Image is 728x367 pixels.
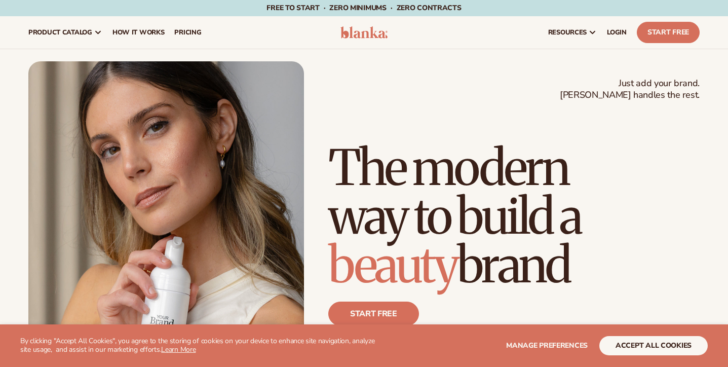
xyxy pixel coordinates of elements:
a: Start free [328,302,419,326]
a: How It Works [107,16,170,49]
span: Manage preferences [506,341,588,350]
a: resources [543,16,602,49]
a: Start Free [637,22,700,43]
span: Free to start · ZERO minimums · ZERO contracts [266,3,461,13]
span: LOGIN [607,28,627,36]
p: By clicking "Accept All Cookies", you agree to the storing of cookies on your device to enhance s... [20,337,379,354]
img: logo [340,26,388,39]
h1: The modern way to build a brand [328,143,700,289]
span: How It Works [112,28,165,36]
a: pricing [169,16,206,49]
span: product catalog [28,28,92,36]
button: Manage preferences [506,336,588,355]
span: resources [548,28,587,36]
button: accept all cookies [599,336,708,355]
span: Just add your brand. [PERSON_NAME] handles the rest. [560,78,700,101]
a: product catalog [23,16,107,49]
span: pricing [174,28,201,36]
span: beauty [328,235,457,296]
a: LOGIN [602,16,632,49]
a: Learn More [161,345,196,354]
